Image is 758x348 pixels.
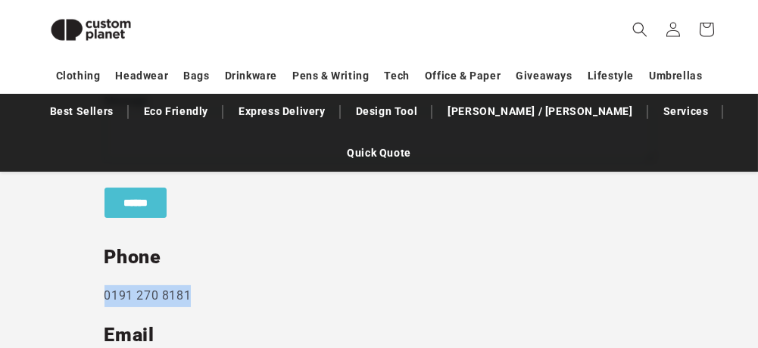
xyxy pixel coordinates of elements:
[231,98,333,125] a: Express Delivery
[225,63,277,89] a: Drinkware
[339,140,419,166] a: Quick Quote
[183,63,209,89] a: Bags
[588,63,634,89] a: Lifestyle
[115,63,168,89] a: Headwear
[384,63,409,89] a: Tech
[136,98,216,125] a: Eco Friendly
[623,13,657,46] summary: Search
[440,98,640,125] a: [PERSON_NAME] / [PERSON_NAME]
[649,63,702,89] a: Umbrellas
[292,63,369,89] a: Pens & Writing
[516,63,572,89] a: Giveaways
[38,6,144,54] img: Custom Planet
[348,98,426,125] a: Design Tool
[656,98,716,125] a: Services
[682,275,758,348] iframe: Chat Widget
[56,63,101,89] a: Clothing
[104,245,654,269] h2: Phone
[104,285,654,307] p: 0191 270 8181
[425,63,501,89] a: Office & Paper
[42,98,121,125] a: Best Sellers
[104,323,654,347] h2: Email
